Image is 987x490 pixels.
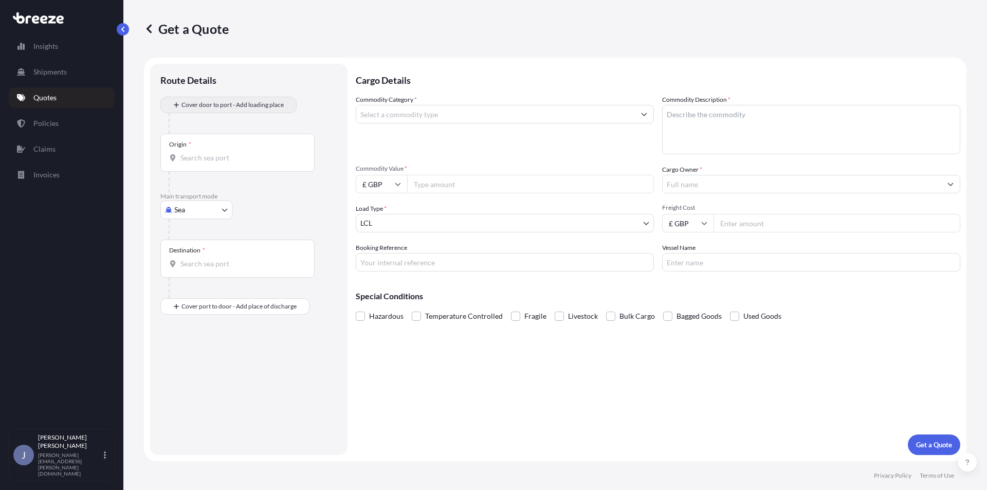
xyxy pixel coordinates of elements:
div: Destination [169,246,205,255]
button: Get a Quote [908,434,960,455]
a: Invoices [9,165,115,185]
input: Full name [663,175,941,193]
button: Select transport [160,201,232,219]
p: Get a Quote [916,440,952,450]
input: Enter amount [714,214,960,232]
a: Privacy Policy [874,471,911,480]
input: Enter name [662,253,960,271]
span: Used Goods [743,308,781,324]
span: Cover door to port - Add loading place [181,100,284,110]
label: Vessel Name [662,243,696,253]
span: J [22,450,26,460]
p: Insights [33,41,58,51]
input: Select a commodity type [356,105,635,123]
span: Load Type [356,204,387,214]
p: [PERSON_NAME][EMAIL_ADDRESS][PERSON_NAME][DOMAIN_NAME] [38,452,102,477]
button: Show suggestions [941,175,960,193]
span: Temperature Controlled [425,308,503,324]
a: Terms of Use [920,471,954,480]
p: Quotes [33,93,57,103]
span: Livestock [568,308,598,324]
p: Route Details [160,74,216,86]
button: LCL [356,214,654,232]
p: Cargo Details [356,64,960,95]
p: Main transport mode [160,192,337,201]
input: Type amount [407,175,654,193]
p: Policies [33,118,59,129]
span: Fragile [524,308,546,324]
p: Shipments [33,67,67,77]
label: Cargo Owner [662,165,702,175]
input: Destination [180,259,302,269]
label: Commodity Description [662,95,730,105]
label: Commodity Category [356,95,417,105]
p: Get a Quote [144,21,229,37]
button: Cover port to door - Add place of discharge [160,298,309,315]
span: Commodity Value [356,165,654,173]
a: Shipments [9,62,115,82]
span: Bulk Cargo [619,308,655,324]
span: LCL [360,218,372,228]
p: Invoices [33,170,60,180]
span: Hazardous [369,308,404,324]
input: Origin [180,153,302,163]
a: Claims [9,139,115,159]
span: Freight Cost [662,204,960,212]
button: Show suggestions [635,105,653,123]
span: Sea [174,205,185,215]
p: [PERSON_NAME] [PERSON_NAME] [38,433,102,450]
div: Origin [169,140,191,149]
p: Claims [33,144,56,154]
label: Booking Reference [356,243,407,253]
button: Cover door to port - Add loading place [160,97,297,113]
input: Your internal reference [356,253,654,271]
a: Quotes [9,87,115,108]
span: Bagged Goods [677,308,722,324]
span: Cover port to door - Add place of discharge [181,301,297,312]
a: Insights [9,36,115,57]
p: Special Conditions [356,292,960,300]
a: Policies [9,113,115,134]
